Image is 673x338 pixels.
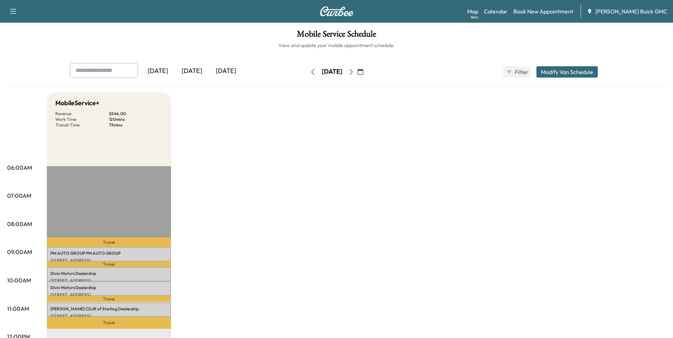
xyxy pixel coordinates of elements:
h1: Mobile Service Schedule [7,30,666,42]
div: Beta [471,15,478,20]
h5: MobileService+ [55,98,99,108]
p: [STREET_ADDRESS] [50,313,167,319]
p: [PERSON_NAME] CDJR of Sterling Dealership [50,306,167,312]
p: [STREET_ADDRESS] [50,292,167,298]
p: 10:00AM [7,276,31,285]
p: $ 546.00 [109,111,162,117]
p: 09:00AM [7,248,32,256]
a: MapBeta [467,7,478,16]
p: 07:00AM [7,191,31,200]
p: Revenue [55,111,109,117]
p: 06:00AM [7,163,32,172]
a: Calendar [484,7,508,16]
p: 08:00AM [7,220,32,228]
p: Work Time [55,117,109,122]
p: 120 mins [109,117,162,122]
div: [DATE] [209,63,243,79]
div: [DATE] [141,63,175,79]
p: [STREET_ADDRESS] [50,278,167,283]
p: Travel [47,317,171,329]
p: PM AUTO GROUP PM AUTO GROUP [50,250,167,256]
p: [STREET_ADDRESS] [50,258,167,263]
p: Travel [47,237,171,247]
div: [DATE] [175,63,209,79]
span: [PERSON_NAME] Buick GMC [595,7,667,16]
p: Transit Time [55,122,109,128]
p: Divin Motors Dealership [50,271,167,276]
p: Travel [47,296,171,303]
h6: View and update your mobile appointment schedule. [7,42,666,49]
span: Filter [515,68,528,76]
p: Divin Motors Dealership [50,285,167,291]
button: Modify Van Schedule [536,66,598,78]
p: 11:00AM [7,304,29,313]
p: 73 mins [109,122,162,128]
a: Book New Appointment [513,7,573,16]
div: [DATE] [322,67,342,76]
img: Curbee Logo [320,6,354,16]
button: Filter [503,66,531,78]
p: Travel [47,261,171,267]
